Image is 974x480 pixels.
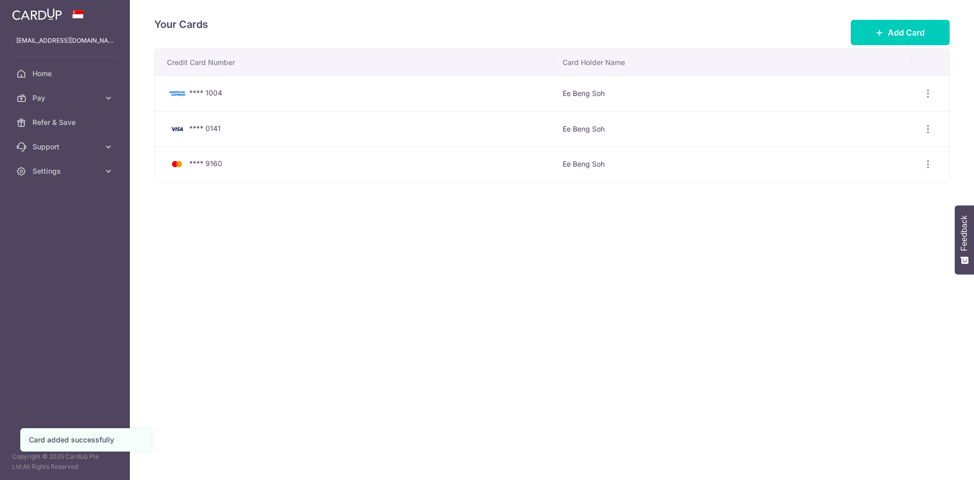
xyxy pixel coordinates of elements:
span: Support [32,142,99,152]
span: Feedback [960,215,969,251]
span: Add Card [888,26,925,39]
img: Bank Card [167,123,187,135]
img: CardUp [12,8,62,20]
button: Add Card [851,20,950,45]
td: Ee Beng Soh [554,76,911,111]
th: Card Holder Name [554,49,911,76]
iframe: Opens a widget where you can find more information [909,450,964,475]
td: Ee Beng Soh [554,146,911,182]
h4: Your Cards [154,16,208,33]
img: Bank Card [167,87,187,100]
div: Card added successfully [29,435,142,445]
p: [EMAIL_ADDRESS][DOMAIN_NAME] [16,36,114,46]
button: Feedback - Show survey [955,205,974,274]
th: Credit Card Number [155,49,554,76]
td: Ee Beng Soh [554,111,911,147]
span: Home [32,69,99,79]
span: Pay [32,93,99,103]
span: Settings [32,166,99,176]
img: Bank Card [167,158,187,170]
span: Refer & Save [32,117,99,127]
